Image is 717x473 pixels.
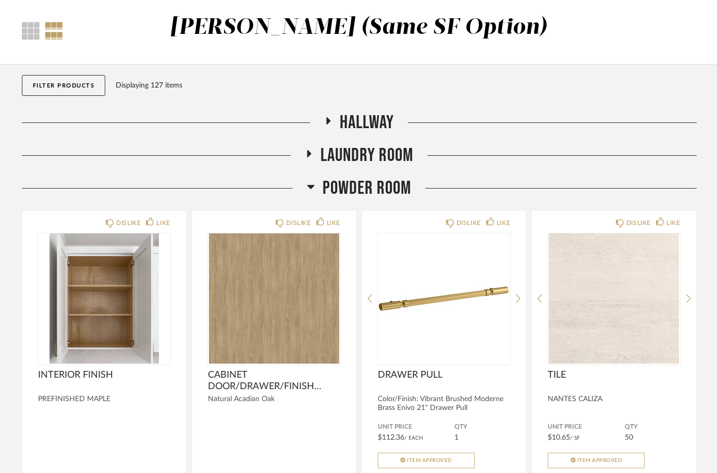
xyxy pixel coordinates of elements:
[570,435,580,441] span: / SF
[404,435,423,441] span: / Each
[548,453,645,468] button: Item Approved
[378,423,454,431] span: Unit Price
[407,458,452,463] span: Item Approved
[454,423,510,431] span: QTY
[340,111,394,134] span: Hallway
[116,218,141,228] div: DISLIKE
[323,177,411,200] span: Powder Room
[625,434,633,441] span: 50
[38,369,170,381] span: INTERIOR FINISH
[38,395,170,404] div: PREFINISHED MAPLE
[456,218,481,228] div: DISLIKE
[378,233,510,364] img: undefined
[548,434,570,441] span: $10.65
[116,80,691,91] div: Displaying 127 items
[378,434,404,441] span: $112.36
[497,218,510,228] div: LIKE
[208,369,340,392] span: CABINET DOOR/DRAWER/FINISH PANEL
[626,218,651,228] div: DISLIKE
[156,218,170,228] div: LIKE
[625,423,681,431] span: QTY
[170,17,548,39] div: [PERSON_NAME] (Same SF Option)
[208,395,340,404] div: Natural Acadian Oak
[577,458,623,463] span: Item Approved
[327,218,340,228] div: LIKE
[666,218,680,228] div: LIKE
[286,218,311,228] div: DISLIKE
[548,233,680,364] img: undefined
[22,75,106,96] button: Filter Products
[378,395,510,413] div: Color/Finish: Vibrant Brushed Moderne Brass Enivo 21" Drawer Pull
[38,233,170,364] img: undefined
[454,434,459,441] span: 1
[320,144,413,167] span: Laundry Room
[378,453,475,468] button: Item Approved
[548,395,680,404] div: NANTES CALIZA
[208,233,340,364] img: undefined
[548,423,624,431] span: Unit Price
[548,369,680,381] span: TILE
[378,369,510,381] span: DRAWER PULL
